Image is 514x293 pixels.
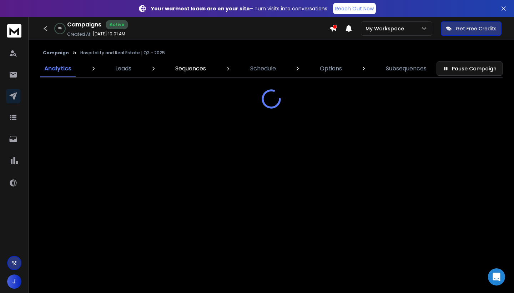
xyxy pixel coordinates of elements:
[115,64,131,73] p: Leads
[456,25,497,32] p: Get Free Credits
[80,50,165,56] p: Hospitality and Real Estate | Q3 - 2025
[171,60,210,77] a: Sequences
[246,60,280,77] a: Schedule
[106,20,128,29] div: Active
[386,64,427,73] p: Subsequences
[58,26,62,31] p: 0 %
[250,64,276,73] p: Schedule
[488,268,505,285] div: Open Intercom Messenger
[333,3,376,14] a: Reach Out Now
[316,60,346,77] a: Options
[40,60,76,77] a: Analytics
[43,50,69,56] button: Campaign
[67,31,91,37] p: Created At:
[366,25,407,32] p: My Workspace
[335,5,374,12] p: Reach Out Now
[441,21,502,36] button: Get Free Credits
[7,274,21,289] button: J
[151,5,327,12] p: – Turn visits into conversations
[175,64,206,73] p: Sequences
[382,60,431,77] a: Subsequences
[111,60,136,77] a: Leads
[437,61,503,76] button: Pause Campaign
[67,20,101,29] h1: Campaigns
[7,24,21,38] img: logo
[320,64,342,73] p: Options
[151,5,250,12] strong: Your warmest leads are on your site
[44,64,71,73] p: Analytics
[93,31,125,37] p: [DATE] 10:01 AM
